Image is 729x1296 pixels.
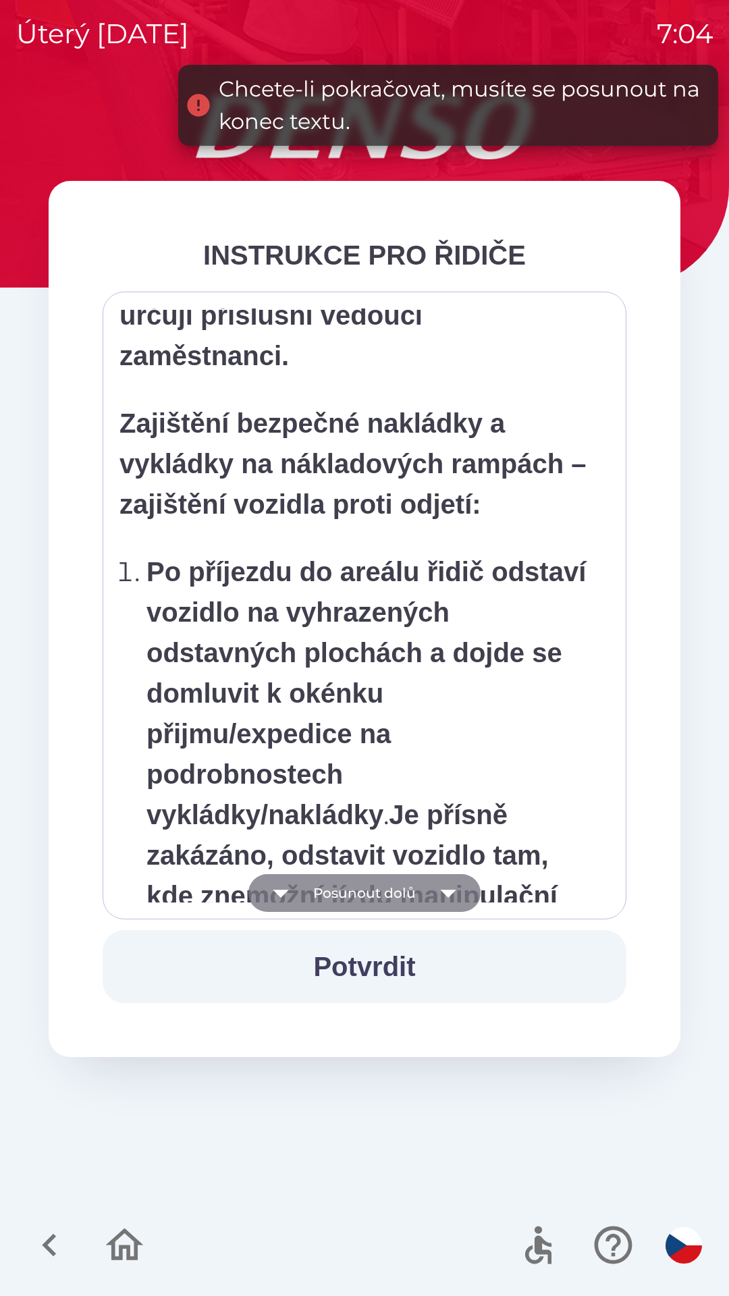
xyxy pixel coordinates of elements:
button: Posunout dolů [248,874,481,912]
p: . Řidič je povinen při nájezdu na rampu / odjezdu z rampy dbát instrukcí od zaměstnanců skladu. [146,551,591,1078]
p: úterý [DATE] [16,13,189,54]
strong: Po příjezdu do areálu řidič odstaví vozidlo na vyhrazených odstavných plochách a dojde se domluvi... [146,557,586,830]
strong: Zajištění bezpečné nakládky a vykládky na nákladových rampách – zajištění vozidla proti odjetí: [119,408,586,519]
button: Potvrdit [103,930,626,1003]
div: Chcete-li pokračovat, musíte se posunout na konec textu. [219,73,705,138]
p: 7:04 [657,13,713,54]
div: INSTRUKCE PRO ŘIDIČE [103,235,626,275]
strong: Pořadí aut při nakládce i vykládce určují příslušní vedoucí zaměstnanci. [119,260,553,371]
img: Logo [49,94,680,159]
img: cs flag [666,1227,702,1264]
